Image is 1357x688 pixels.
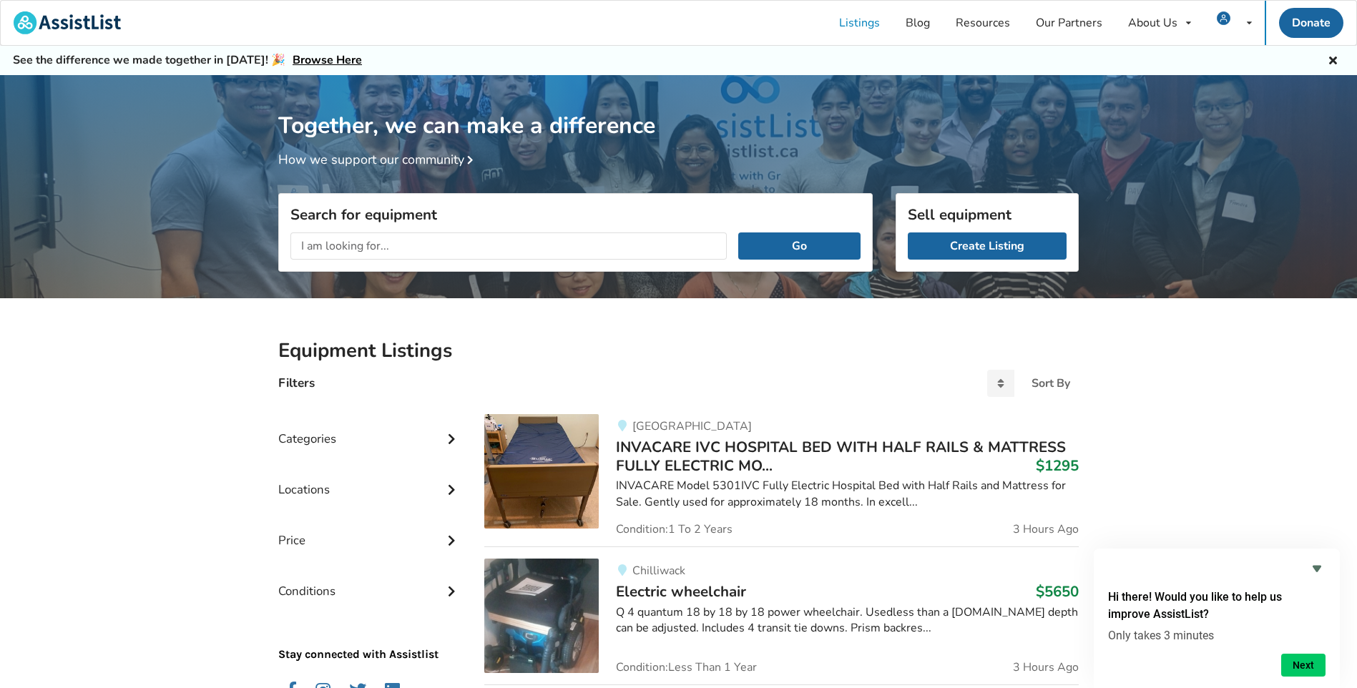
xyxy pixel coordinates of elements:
[13,53,362,68] h5: See the difference we made together in [DATE]! 🎉
[616,604,1079,637] div: Q 4 quantum 18 by 18 by 18 power wheelchair. Usedless than a [DOMAIN_NAME] depth can be adjusted....
[1279,8,1343,38] a: Donate
[1023,1,1115,45] a: Our Partners
[278,453,461,504] div: Locations
[943,1,1023,45] a: Resources
[1281,654,1326,677] button: Next question
[278,375,315,391] h4: Filters
[1128,17,1177,29] div: About Us
[632,418,752,434] span: [GEOGRAPHIC_DATA]
[290,205,861,224] h3: Search for equipment
[484,414,599,529] img: bedroom equipment-invacare ivc hospital bed with half rails & mattress fully electric model 5301
[616,478,1079,511] div: INVACARE Model 5301IVC Fully Electric Hospital Bed with Half Rails and Mattress for Sale. Gently ...
[1308,560,1326,577] button: Hide survey
[738,232,861,260] button: Go
[616,524,733,535] span: Condition: 1 To 2 Years
[278,606,461,663] p: Stay connected with Assistlist
[616,437,1066,476] span: INVACARE IVC HOSPITAL BED WITH HALF RAILS & MATTRESS FULLY ELECTRIC MO...
[616,662,757,673] span: Condition: Less Than 1 Year
[1108,589,1326,623] h2: Hi there! Would you like to help us improve AssistList?
[278,151,479,168] a: How we support our community
[484,414,1079,547] a: bedroom equipment-invacare ivc hospital bed with half rails & mattress fully electric model 5301[...
[293,52,362,68] a: Browse Here
[632,563,685,579] span: Chilliwack
[1108,560,1326,677] div: Hi there! Would you like to help us improve AssistList?
[1013,662,1079,673] span: 3 Hours Ago
[484,546,1079,684] a: mobility-electric wheelchair ChilliwackElectric wheelchair$5650Q 4 quantum 18 by 18 by 18 power w...
[278,403,461,453] div: Categories
[1036,456,1079,475] h3: $1295
[278,504,461,555] div: Price
[1108,629,1326,642] p: Only takes 3 minutes
[1217,11,1230,25] img: user icon
[278,338,1079,363] h2: Equipment Listings
[1032,378,1070,389] div: Sort By
[826,1,893,45] a: Listings
[908,205,1067,224] h3: Sell equipment
[616,581,746,601] span: Electric wheelchair
[278,75,1079,140] h1: Together, we can make a difference
[908,232,1067,260] a: Create Listing
[14,11,121,34] img: assistlist-logo
[278,555,461,606] div: Conditions
[290,232,727,260] input: I am looking for...
[1036,582,1079,601] h3: $5650
[893,1,943,45] a: Blog
[1013,524,1079,535] span: 3 Hours Ago
[484,559,599,673] img: mobility-electric wheelchair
